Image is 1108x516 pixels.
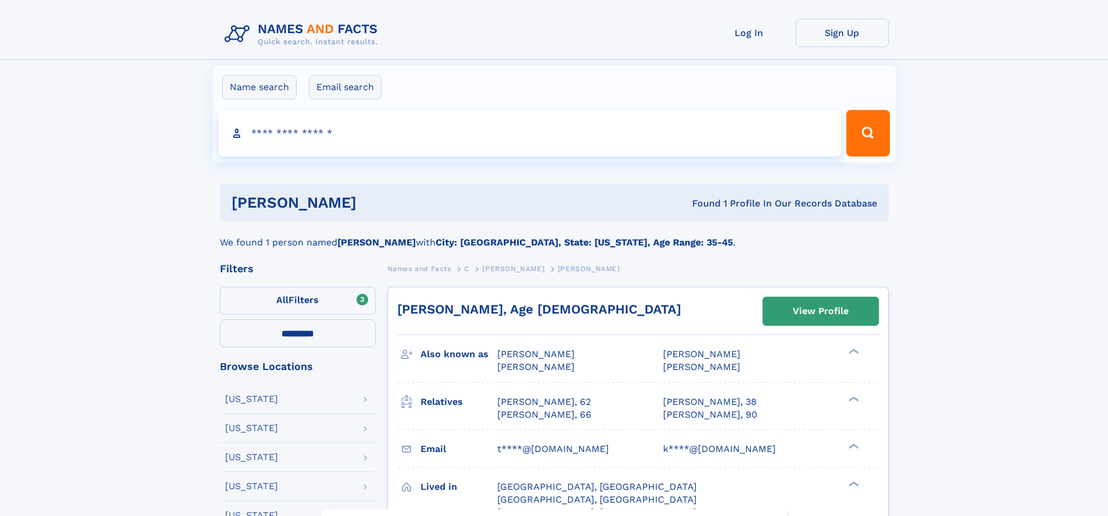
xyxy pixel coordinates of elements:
[497,396,591,408] a: [PERSON_NAME], 62
[225,482,278,491] div: [US_STATE]
[276,294,288,305] span: All
[497,494,697,505] span: [GEOGRAPHIC_DATA], [GEOGRAPHIC_DATA]
[222,75,297,99] label: Name search
[663,396,757,408] a: [PERSON_NAME], 38
[846,395,860,403] div: ❯
[663,348,740,360] span: [PERSON_NAME]
[763,297,878,325] a: View Profile
[663,408,757,421] a: [PERSON_NAME], 90
[497,481,697,492] span: [GEOGRAPHIC_DATA], [GEOGRAPHIC_DATA]
[220,19,387,50] img: Logo Names and Facts
[846,480,860,487] div: ❯
[846,110,889,156] button: Search Button
[464,265,469,273] span: C
[524,197,877,210] div: Found 1 Profile In Our Records Database
[497,361,575,372] span: [PERSON_NAME]
[397,302,681,316] a: [PERSON_NAME], Age [DEMOGRAPHIC_DATA]
[436,237,733,248] b: City: [GEOGRAPHIC_DATA], State: [US_STATE], Age Range: 35-45
[421,392,497,412] h3: Relatives
[220,222,889,250] div: We found 1 person named with .
[703,19,796,47] a: Log In
[558,265,620,273] span: [PERSON_NAME]
[464,261,469,276] a: C
[220,287,376,315] label: Filters
[225,424,278,433] div: [US_STATE]
[219,110,842,156] input: search input
[421,344,497,364] h3: Also known as
[497,348,575,360] span: [PERSON_NAME]
[796,19,889,47] a: Sign Up
[421,477,497,497] h3: Lived in
[220,361,376,372] div: Browse Locations
[225,394,278,404] div: [US_STATE]
[225,453,278,462] div: [US_STATE]
[421,439,497,459] h3: Email
[220,264,376,274] div: Filters
[231,195,525,210] h1: [PERSON_NAME]
[337,237,416,248] b: [PERSON_NAME]
[846,348,860,355] div: ❯
[663,361,740,372] span: [PERSON_NAME]
[482,265,544,273] span: [PERSON_NAME]
[387,261,451,276] a: Names and Facts
[497,408,592,421] a: [PERSON_NAME], 66
[309,75,382,99] label: Email search
[793,298,849,325] div: View Profile
[846,442,860,450] div: ❯
[482,261,544,276] a: [PERSON_NAME]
